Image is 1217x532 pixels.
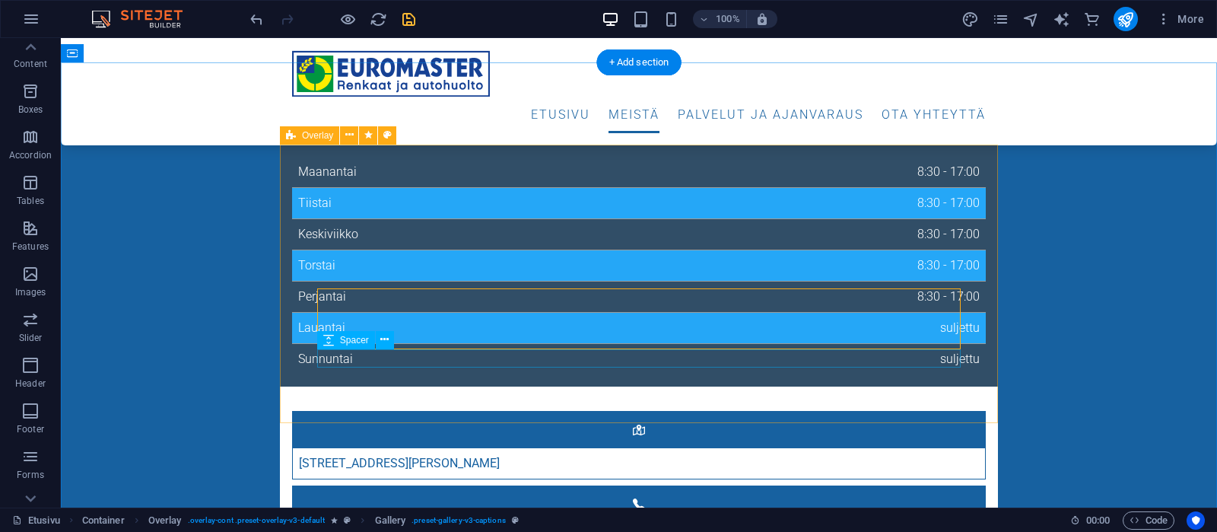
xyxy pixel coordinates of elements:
span: 00 00 [1086,511,1110,530]
button: reload [369,10,387,28]
span: Click to select. Double-click to edit [82,511,125,530]
button: publish [1114,7,1138,31]
p: Content [14,58,47,70]
button: design [961,10,980,28]
h6: Session time [1070,511,1111,530]
i: Pages (Ctrl+Alt+S) [992,11,1009,28]
i: Save (Ctrl+S) [400,11,418,28]
i: This element is a customizable preset [344,516,351,524]
p: Accordion [9,149,52,161]
span: Overlay [302,131,333,140]
button: navigator [1022,10,1041,28]
button: save [399,10,418,28]
span: Spacer [340,336,369,345]
button: undo [247,10,265,28]
p: Header [15,377,46,390]
p: Forms [17,469,44,481]
p: Tables [17,195,44,207]
span: Click to select. Double-click to edit [148,511,182,530]
i: This element is a customizable preset [512,516,519,524]
p: Boxes [18,104,43,116]
span: . preset-gallery-v3-captions [411,511,506,530]
i: Commerce [1083,11,1101,28]
button: Code [1123,511,1174,530]
button: text_generator [1053,10,1071,28]
img: Editor Logo [87,10,202,28]
span: . overlay-cont .preset-overlay-v3-default [188,511,326,530]
i: On resize automatically adjust zoom level to fit chosen device. [755,12,769,26]
button: 100% [693,10,747,28]
button: commerce [1083,10,1101,28]
i: Publish [1117,11,1134,28]
p: Features [12,241,49,253]
nav: breadcrumb [82,511,519,530]
span: More [1156,11,1204,27]
h6: 100% [716,10,740,28]
i: Design (Ctrl+Alt+Y) [961,11,979,28]
p: Images [15,286,46,298]
button: More [1150,7,1210,31]
p: Slider [19,332,43,344]
i: Element contains an animation [331,516,338,524]
i: Reload page [370,11,387,28]
span: : [1097,514,1099,526]
a: Click to cancel selection. Double-click to open Pages [12,511,60,530]
span: Click to select. Double-click to edit [375,511,406,530]
div: + Add section [597,49,682,75]
p: Footer [17,423,44,435]
span: Code [1130,511,1168,530]
button: pages [992,10,1010,28]
i: Undo: justify-content ((flex-start-gallery, null, null) -> (flex-center-gallery, null, null)) (Ct... [248,11,265,28]
button: Usercentrics [1187,511,1205,530]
